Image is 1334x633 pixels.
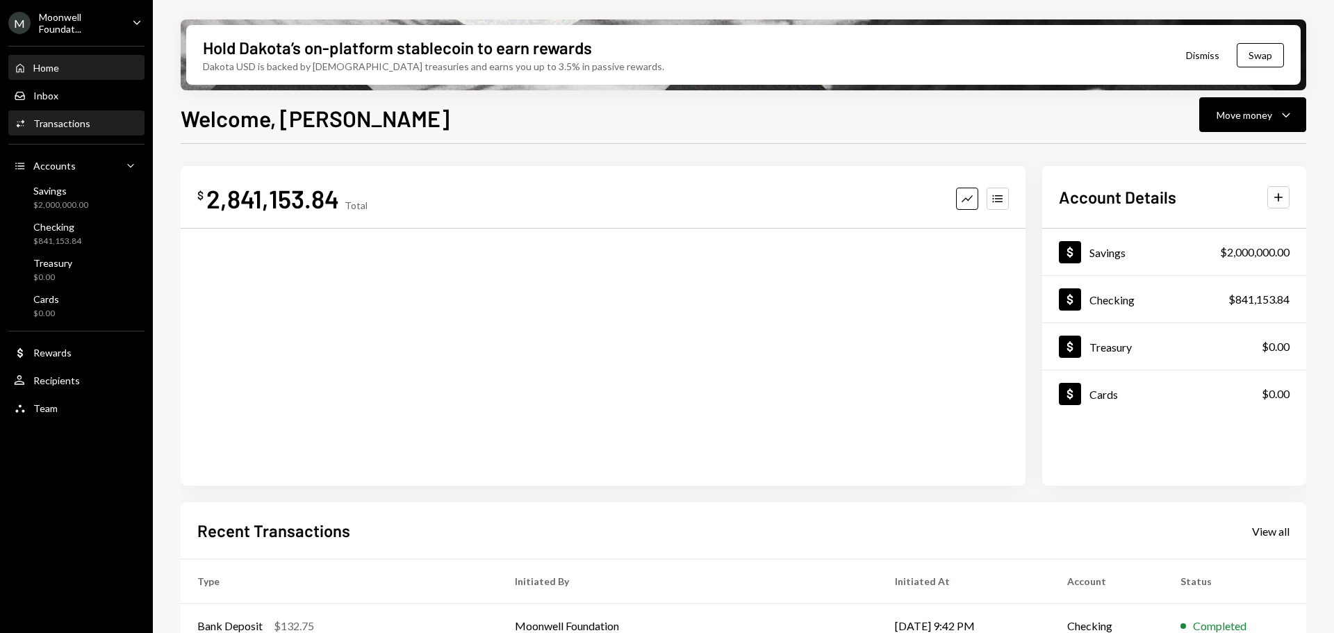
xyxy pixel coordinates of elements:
th: Status [1164,559,1306,604]
h2: Account Details [1059,186,1176,208]
div: $2,000,000.00 [1220,244,1290,261]
a: Recipients [8,368,145,393]
div: Cards [1089,388,1118,401]
button: Swap [1237,43,1284,67]
div: $2,000,000.00 [33,199,88,211]
a: Home [8,55,145,80]
button: Dismiss [1169,39,1237,72]
div: $ [197,188,204,202]
div: $841,153.84 [1228,291,1290,308]
div: Rewards [33,347,72,359]
div: Moonwell Foundat... [39,11,121,35]
div: Recipients [33,375,80,386]
div: 2,841,153.84 [206,183,339,214]
h1: Welcome, [PERSON_NAME] [181,104,450,132]
div: Treasury [33,257,72,269]
div: Hold Dakota’s on-platform stablecoin to earn rewards [203,36,592,59]
div: Accounts [33,160,76,172]
div: Checking [1089,293,1135,306]
div: M [8,12,31,34]
a: Transactions [8,110,145,135]
a: Cards$0.00 [1042,370,1306,417]
div: Cards [33,293,59,305]
div: $841,153.84 [33,236,81,247]
a: Checking$841,153.84 [8,217,145,250]
th: Initiated By [498,559,878,604]
div: Checking [33,221,81,233]
div: $0.00 [1262,338,1290,355]
button: Move money [1199,97,1306,132]
a: Cards$0.00 [8,289,145,322]
a: Savings$2,000,000.00 [8,181,145,214]
div: Savings [1089,246,1126,259]
div: Home [33,62,59,74]
th: Account [1051,559,1163,604]
div: Transactions [33,117,90,129]
h2: Recent Transactions [197,519,350,542]
th: Type [181,559,498,604]
div: Inbox [33,90,58,101]
a: Treasury$0.00 [1042,323,1306,370]
div: $0.00 [1262,386,1290,402]
a: Savings$2,000,000.00 [1042,229,1306,275]
div: View all [1252,525,1290,539]
div: Total [345,199,368,211]
div: $0.00 [33,272,72,283]
div: $0.00 [33,308,59,320]
a: Rewards [8,340,145,365]
a: Accounts [8,153,145,178]
a: Checking$841,153.84 [1042,276,1306,322]
a: Team [8,395,145,420]
div: Treasury [1089,340,1132,354]
a: View all [1252,523,1290,539]
div: Dakota USD is backed by [DEMOGRAPHIC_DATA] treasuries and earns you up to 3.5% in passive rewards. [203,59,664,74]
th: Initiated At [878,559,1051,604]
a: Treasury$0.00 [8,253,145,286]
div: Team [33,402,58,414]
div: Move money [1217,108,1272,122]
div: Savings [33,185,88,197]
a: Inbox [8,83,145,108]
